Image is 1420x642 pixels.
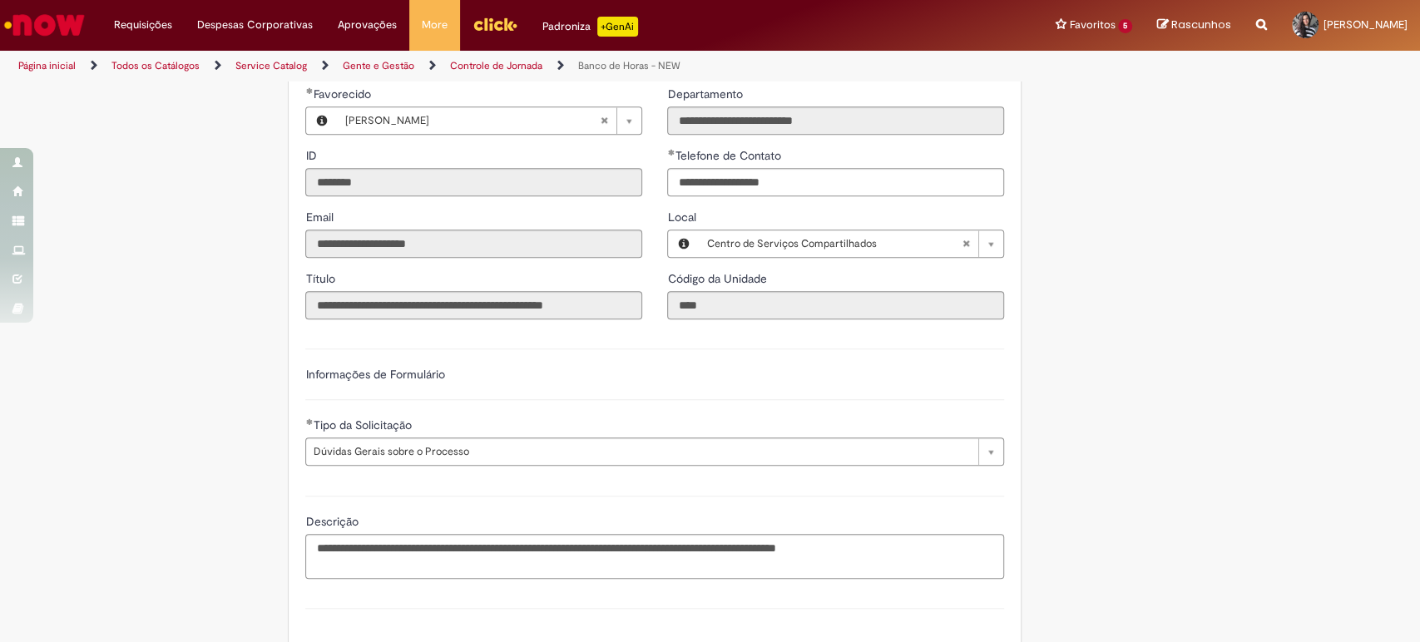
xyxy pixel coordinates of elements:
label: Somente leitura - Título [305,270,338,287]
span: Obrigatório Preenchido [667,149,675,156]
span: Somente leitura - Código da Unidade [667,271,769,286]
textarea: Descrição [305,534,1004,579]
label: Somente leitura - Email [305,209,336,225]
span: Local [667,210,699,225]
a: [PERSON_NAME]Limpar campo Favorecido [336,107,641,134]
label: Somente leitura - Código da Unidade [667,270,769,287]
a: Controle de Jornada [450,59,542,72]
a: Rascunhos [1157,17,1231,33]
span: Favoritos [1069,17,1115,33]
label: Somente leitura - ID [305,147,319,164]
input: ID [305,168,642,196]
span: Necessários - Favorecido [313,86,374,101]
button: Local, Visualizar este registro Centro de Serviços Compartilhados [668,230,698,257]
span: Obrigatório Preenchido [305,418,313,425]
a: Gente e Gestão [343,59,414,72]
span: More [422,17,448,33]
a: Página inicial [18,59,76,72]
abbr: Limpar campo Local [953,230,978,257]
button: Favorecido, Visualizar este registro Anaisa Roberta Orlande Gregorio [306,107,336,134]
input: Email [305,230,642,258]
span: 5 [1118,19,1132,33]
span: Telefone de Contato [675,148,784,163]
input: Telefone de Contato [667,168,1004,196]
abbr: Limpar campo Favorecido [591,107,616,134]
a: Banco de Horas - NEW [578,59,680,72]
span: Descrição [305,514,361,529]
input: Departamento [667,106,1004,135]
p: +GenAi [597,17,638,37]
span: Dúvidas Gerais sobre o Processo [313,438,970,465]
a: Todos os Catálogos [111,59,200,72]
a: Centro de Serviços CompartilhadosLimpar campo Local [698,230,1003,257]
span: Despesas Corporativas [197,17,313,33]
span: Somente leitura - Departamento [667,86,745,101]
span: [PERSON_NAME] [344,107,600,134]
input: Título [305,291,642,319]
span: Requisições [114,17,172,33]
a: Service Catalog [235,59,307,72]
input: Código da Unidade [667,291,1004,319]
img: ServiceNow [2,8,87,42]
span: Tipo da Solicitação [313,417,414,432]
span: Somente leitura - Título [305,271,338,286]
span: Aprovações [338,17,397,33]
span: Centro de Serviços Compartilhados [706,230,962,257]
span: [PERSON_NAME] [1324,17,1408,32]
img: click_logo_yellow_360x200.png [473,12,517,37]
div: Padroniza [542,17,638,37]
ul: Trilhas de página [12,51,934,81]
span: Obrigatório Preenchido [305,87,313,94]
label: Informações de Formulário [305,367,444,382]
span: Rascunhos [1171,17,1231,32]
label: Somente leitura - Departamento [667,86,745,102]
span: Somente leitura - ID [305,148,319,163]
span: Somente leitura - Email [305,210,336,225]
